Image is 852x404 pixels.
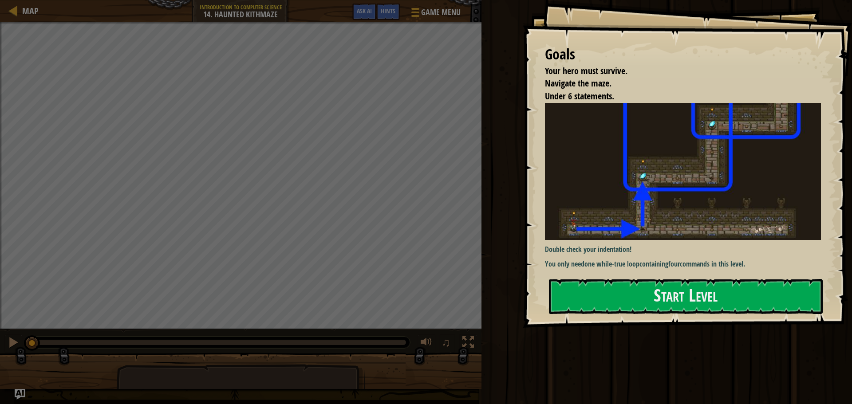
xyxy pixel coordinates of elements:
[545,77,611,89] span: Navigate the maze.
[15,389,25,400] button: Ask AI
[534,65,819,78] li: Your hero must survive.
[440,334,455,353] button: ♫
[352,4,376,20] button: Ask AI
[404,4,466,24] button: Game Menu
[596,259,639,269] strong: while-true loop
[545,244,828,255] p: Double check your indentation!
[668,259,680,269] strong: four
[584,259,595,269] strong: one
[459,334,477,353] button: Toggle fullscreen
[22,5,39,17] span: Map
[442,336,450,349] span: ♫
[18,5,39,17] a: Map
[545,259,828,269] p: You only need containing commands in this level.
[357,7,372,15] span: Ask AI
[4,334,22,353] button: Ctrl + P: Pause
[534,77,819,90] li: Navigate the maze.
[418,334,435,353] button: Adjust volume
[381,7,395,15] span: Hints
[545,65,627,77] span: Your hero must survive.
[421,7,461,18] span: Game Menu
[534,90,819,103] li: Under 6 statements.
[549,279,823,314] button: Start Level
[545,90,614,102] span: Under 6 statements.
[545,44,821,65] div: Goals
[545,103,828,240] img: Haunted kithmaze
